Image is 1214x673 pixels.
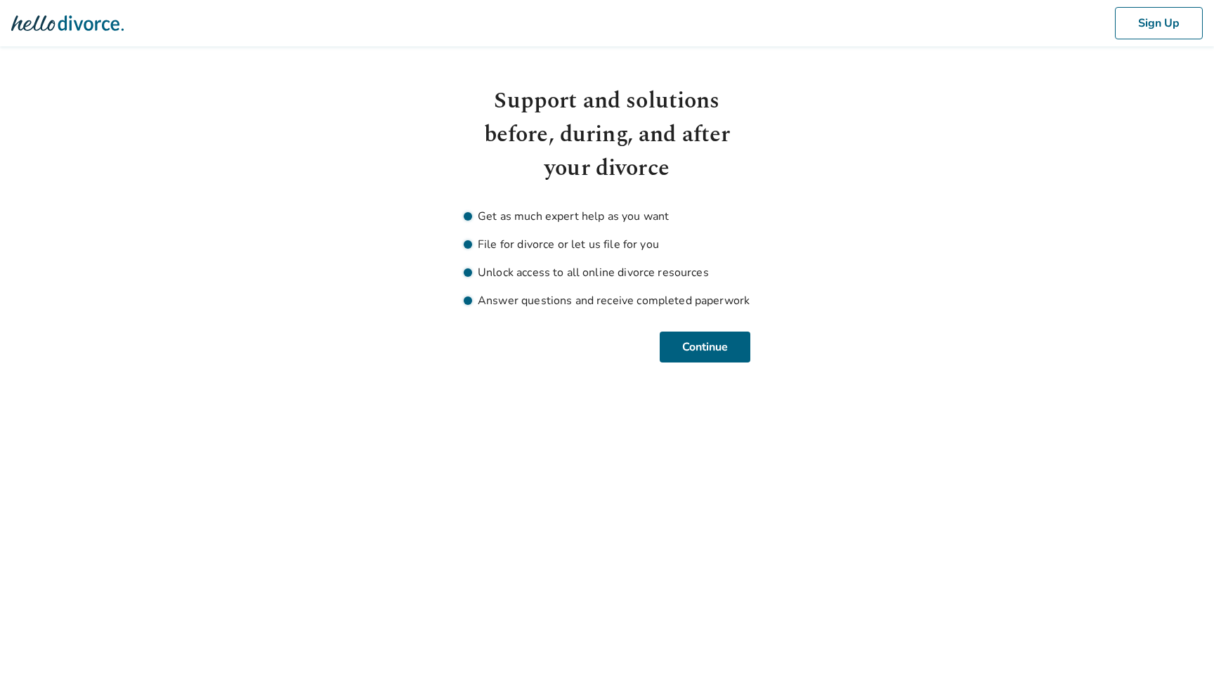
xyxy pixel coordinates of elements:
li: Answer questions and receive completed paperwork [464,292,750,309]
li: Get as much expert help as you want [464,208,750,225]
li: Unlock access to all online divorce resources [464,264,750,281]
img: Hello Divorce Logo [11,9,124,37]
button: Continue [660,332,750,362]
button: Sign Up [1115,7,1203,39]
h1: Support and solutions before, during, and after your divorce [464,84,750,185]
li: File for divorce or let us file for you [464,236,750,253]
